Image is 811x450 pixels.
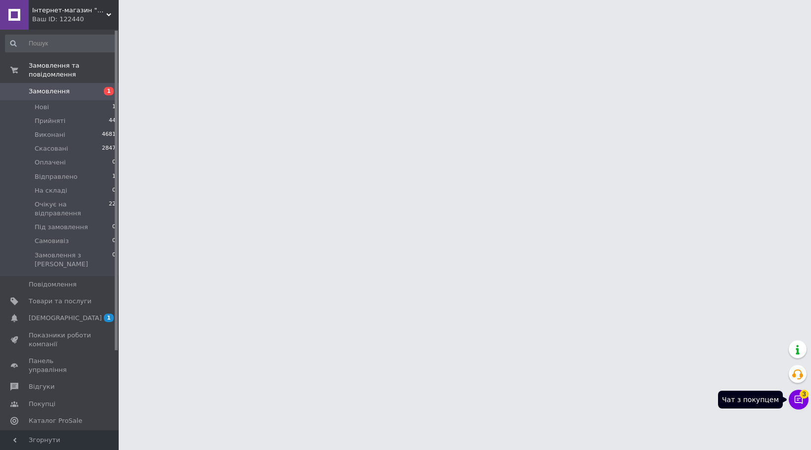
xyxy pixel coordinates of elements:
[112,186,116,195] span: 0
[112,172,116,181] span: 1
[29,87,70,96] span: Замовлення
[29,416,82,425] span: Каталог ProSale
[112,223,116,232] span: 0
[29,382,54,391] span: Відгуки
[35,186,67,195] span: На складі
[102,144,116,153] span: 2847
[35,172,78,181] span: Відправлено
[112,251,116,269] span: 0
[104,87,114,95] span: 1
[718,391,783,409] div: Чат з покупцем
[29,314,102,323] span: [DEMOGRAPHIC_DATA]
[35,237,69,245] span: Самовивіз
[112,103,116,112] span: 1
[29,357,91,374] span: Панель управління
[35,158,66,167] span: Оплачені
[5,35,117,52] input: Пошук
[102,130,116,139] span: 4681
[29,280,77,289] span: Повідомлення
[35,144,68,153] span: Скасовані
[29,400,55,409] span: Покупці
[112,237,116,245] span: 0
[35,103,49,112] span: Нові
[35,223,88,232] span: Під замовлення
[29,297,91,306] span: Товари та послуги
[29,61,119,79] span: Замовлення та повідомлення
[104,314,114,322] span: 1
[109,200,116,218] span: 22
[800,390,809,399] span: 3
[109,117,116,125] span: 44
[789,390,809,409] button: Чат з покупцем3
[35,130,65,139] span: Виконані
[32,15,119,24] div: Ваш ID: 122440
[35,200,109,218] span: Очікує на відправлення
[112,158,116,167] span: 0
[35,117,65,125] span: Прийняті
[29,331,91,349] span: Показники роботи компанії
[32,6,106,15] span: Інтернет-магазин "Sportive"
[35,251,112,269] span: Замовлення з [PERSON_NAME]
